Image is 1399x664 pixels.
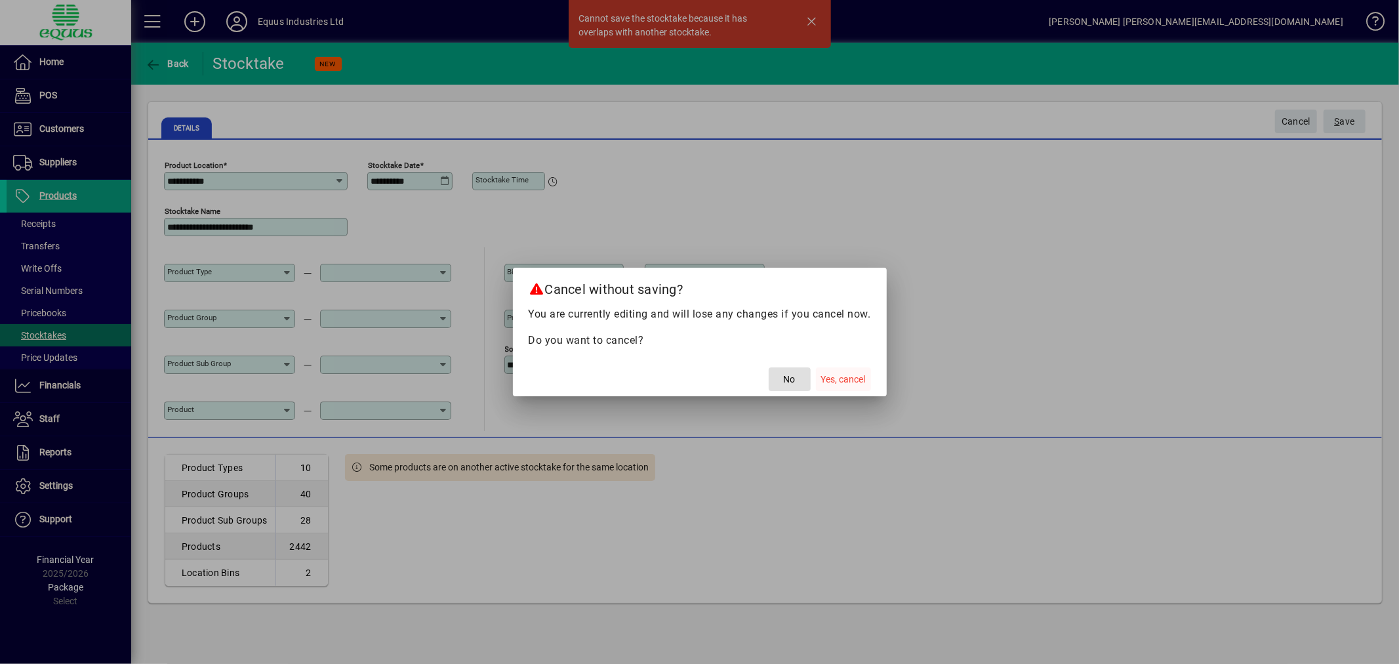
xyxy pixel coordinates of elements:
[529,333,871,348] p: Do you want to cancel?
[513,268,887,306] h2: Cancel without saving?
[821,373,866,386] span: Yes, cancel
[784,373,796,386] span: No
[529,306,871,322] p: You are currently editing and will lose any changes if you cancel now.
[769,367,811,391] button: No
[816,367,871,391] button: Yes, cancel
